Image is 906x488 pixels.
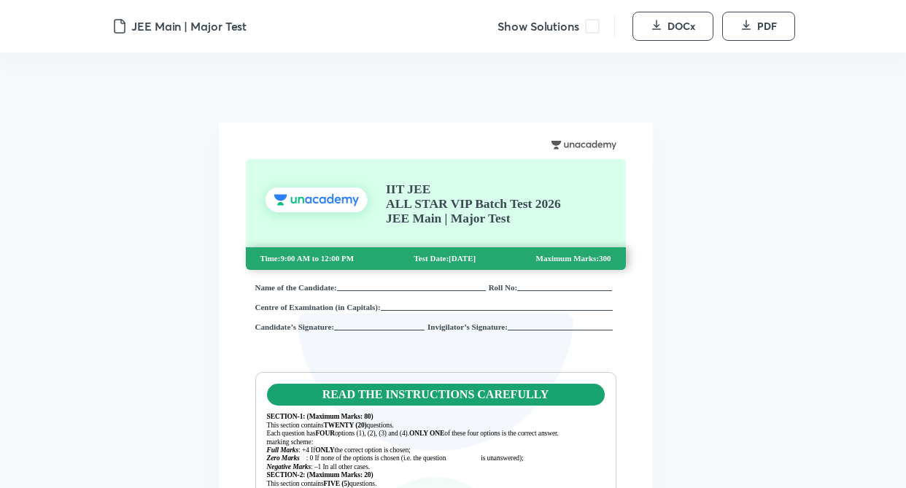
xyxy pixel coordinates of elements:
p: JEE Main | Major Test [386,211,561,225]
p: : –1 In all other cases. [267,463,605,471]
button: DOCx [632,12,713,41]
strong: ONLY [315,446,334,454]
span: DOCx [667,19,695,34]
p: This section contains questions. [267,480,605,488]
p: : [267,438,605,446]
span: Roll No: [489,283,517,292]
strong: SECTION-2: (Maximum Marks: 20) [267,471,373,479]
span: Candidate’s Signature: [255,322,335,331]
button: PDF [722,12,795,41]
p: IIT JEE [386,182,561,196]
strong: SECTION-1: (Maximum Marks: 80) [267,413,373,420]
em: Negative Marks [267,463,311,470]
span: PDF [757,19,777,34]
strong: FOUR [315,430,335,437]
u: marking scheme [267,438,311,446]
span: Invigilator’s Signature: [427,322,508,331]
p: Each question has options (1), (2), (3) and (4). of these four options is the correct answer. [267,430,605,438]
p: Test Date: [DATE] [414,254,476,263]
strong: FIVE (5) [324,480,349,487]
p: Maximum Marks: 300 [536,254,611,263]
strong: TWENTY (20) [324,422,367,429]
em: Full Marks [267,446,299,454]
p: This section contains questions. [267,422,605,430]
p: ALL STAR VIP Batch Test 2026 [386,196,561,211]
h5: Show Solutions [497,18,579,35]
p: : +4 If the correct option is chosen; [267,446,605,454]
h5: JEE Main | Major Test [131,18,247,35]
p: : 0 If none of the options is chosen (i.e. the question is unanswered); [267,454,605,462]
span: Name of the Candidate: [255,283,337,292]
p: READ THE INSTRUCTIONS CAREFULLY [267,384,605,406]
span: Centre of Examination (in Capitals): [255,303,381,311]
em: Zero Marks [267,454,300,462]
p: Time: 9:00 AM to 12:00 PM [260,254,355,263]
strong: ONLY ONE [409,430,444,437]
